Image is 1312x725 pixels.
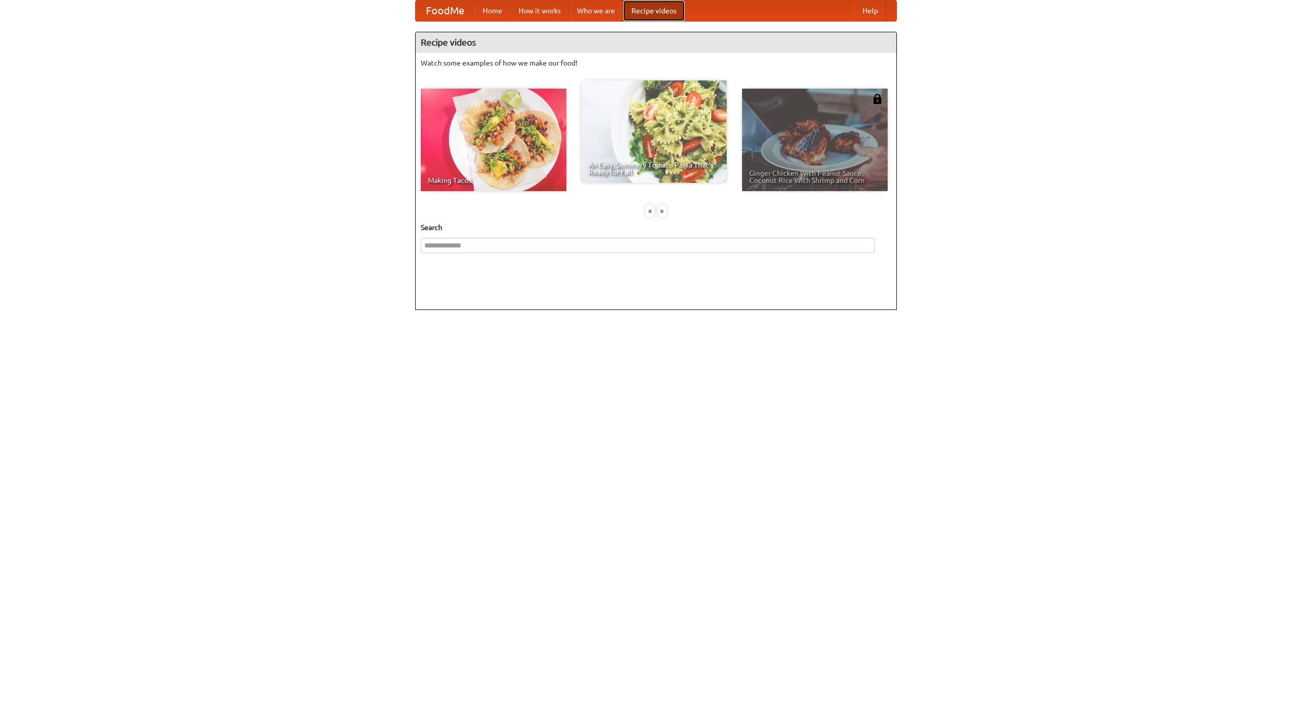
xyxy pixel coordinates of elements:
h4: Recipe videos [416,32,896,53]
a: How it works [510,1,569,21]
a: An Easy, Summery Tomato Pasta That's Ready for Fall [581,80,727,183]
span: Making Tacos [428,177,559,184]
a: Recipe videos [623,1,685,21]
a: Making Tacos [421,89,566,191]
h5: Search [421,222,891,233]
span: An Easy, Summery Tomato Pasta That's Ready for Fall [588,161,720,176]
img: 483408.png [872,94,883,104]
p: Watch some examples of how we make our food! [421,58,891,68]
div: « [645,204,654,217]
a: FoodMe [416,1,475,21]
a: Home [475,1,510,21]
div: » [658,204,667,217]
a: Who we are [569,1,623,21]
a: Help [854,1,886,21]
